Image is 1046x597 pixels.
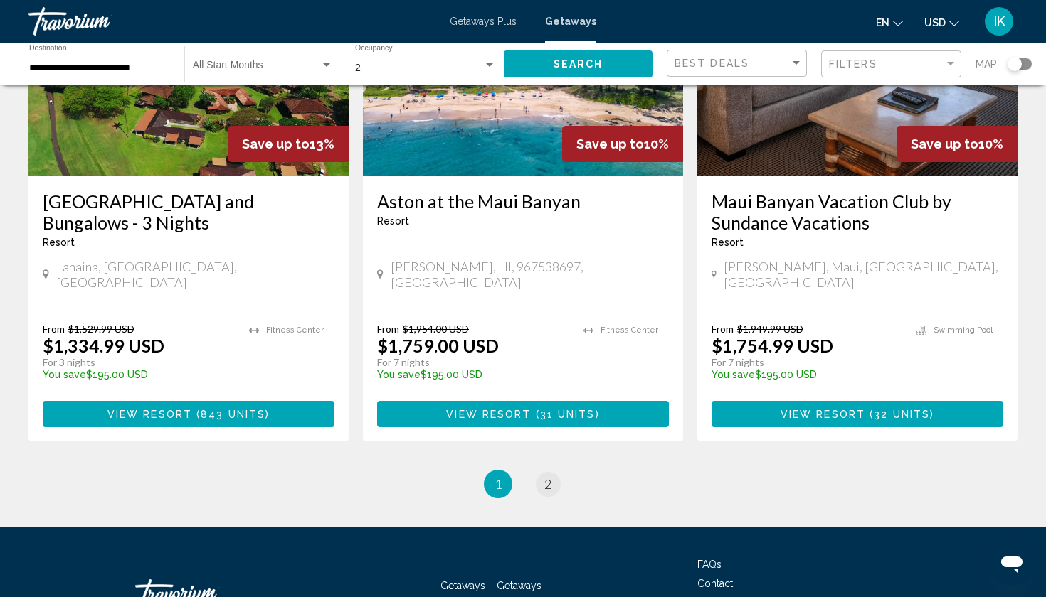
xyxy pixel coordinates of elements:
[377,369,421,380] span: You save
[981,6,1018,36] button: User Menu
[712,369,755,380] span: You save
[924,12,959,33] button: Change currency
[697,559,722,570] a: FAQs
[192,409,270,420] span: ( )
[821,50,961,79] button: Filter
[403,323,469,335] span: $1,954.00 USD
[737,323,803,335] span: $1,949.99 USD
[504,50,653,77] button: Search
[911,136,978,151] span: Save up to
[43,335,164,356] p: $1,334.99 USD
[377,356,569,369] p: For 7 nights
[377,215,409,227] span: Resort
[924,17,946,28] span: USD
[675,58,803,70] mat-select: Sort by
[897,126,1018,162] div: 10%
[675,58,749,69] span: Best Deals
[228,126,349,162] div: 13%
[450,16,517,27] a: Getaways Plus
[43,323,65,335] span: From
[934,326,993,335] span: Swimming Pool
[377,335,499,356] p: $1,759.00 USD
[28,470,1018,498] ul: Pagination
[43,356,235,369] p: For 3 nights
[545,16,596,27] a: Getaways
[712,237,744,248] span: Resort
[43,369,235,380] p: $195.00 USD
[377,369,569,380] p: $195.00 USD
[994,14,1005,28] span: IK
[697,578,733,589] a: Contact
[107,409,192,420] span: View Resort
[781,409,865,420] span: View Resort
[201,409,265,420] span: 843 units
[446,409,531,420] span: View Resort
[242,136,310,151] span: Save up to
[56,259,334,290] span: Lahaina, [GEOGRAPHIC_DATA], [GEOGRAPHIC_DATA]
[391,259,669,290] span: [PERSON_NAME], HI, 967538697, [GEOGRAPHIC_DATA]
[377,401,669,427] button: View Resort(31 units)
[829,58,877,70] span: Filters
[712,356,902,369] p: For 7 nights
[43,237,75,248] span: Resort
[68,323,134,335] span: $1,529.99 USD
[876,12,903,33] button: Change language
[712,190,1003,233] a: Maui Banyan Vacation Club by Sundance Vacations
[43,190,334,233] a: [GEOGRAPHIC_DATA] and Bungalows - 3 Nights
[377,190,669,212] a: Aston at the Maui Banyan
[531,409,599,420] span: ( )
[43,369,86,380] span: You save
[562,126,683,162] div: 10%
[266,326,324,335] span: Fitness Center
[440,580,485,591] a: Getaways
[712,401,1003,427] button: View Resort(32 units)
[43,401,334,427] button: View Resort(843 units)
[874,409,930,420] span: 32 units
[495,476,502,492] span: 1
[724,259,1003,290] span: [PERSON_NAME], Maui, [GEOGRAPHIC_DATA], [GEOGRAPHIC_DATA]
[712,369,902,380] p: $195.00 USD
[712,323,734,335] span: From
[876,17,889,28] span: en
[989,540,1035,586] iframe: Кнопка запуска окна обмена сообщениями
[576,136,644,151] span: Save up to
[865,409,934,420] span: ( )
[540,409,596,420] span: 31 units
[976,54,997,74] span: Map
[355,62,361,73] span: 2
[554,59,603,70] span: Search
[544,476,551,492] span: 2
[601,326,658,335] span: Fitness Center
[28,7,435,36] a: Travorium
[377,323,399,335] span: From
[712,335,833,356] p: $1,754.99 USD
